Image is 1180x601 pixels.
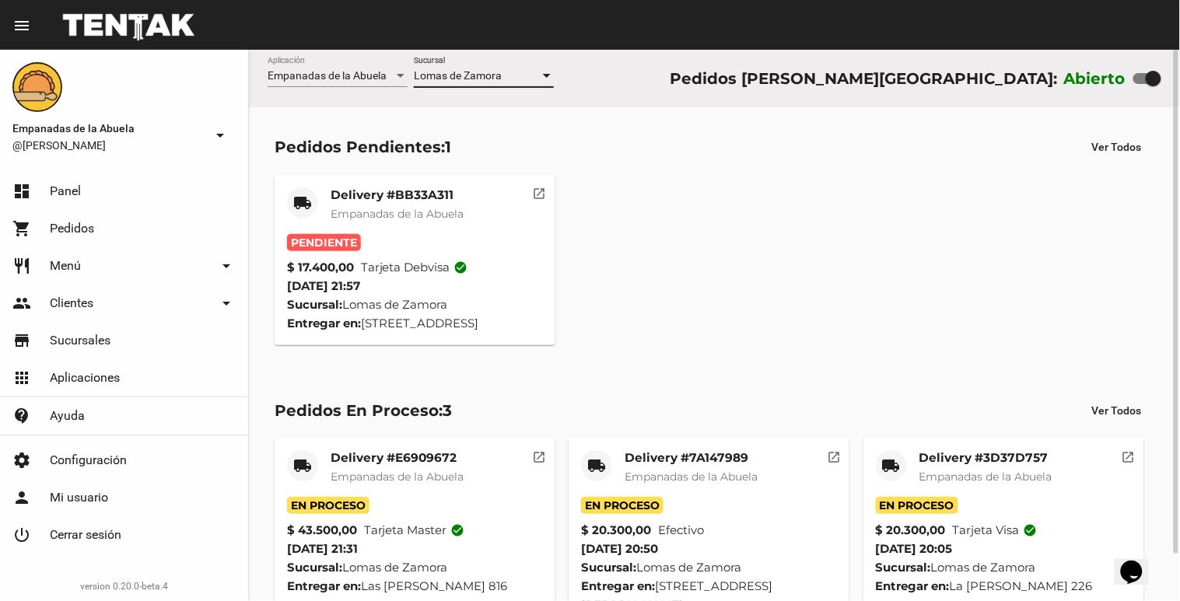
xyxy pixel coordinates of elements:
[533,448,547,462] mat-icon: open_in_new
[919,450,1052,466] mat-card-title: Delivery #3D37D757
[217,257,236,275] mat-icon: arrow_drop_down
[876,521,946,540] strong: $ 20.300,00
[876,578,950,593] strong: Entregar en:
[1080,397,1154,425] button: Ver Todos
[876,497,958,514] span: En Proceso
[581,560,636,575] strong: Sucursal:
[625,470,758,484] span: Empanadas de la Abuela
[12,578,236,594] div: version 0.20.0-beta.4
[50,333,110,348] span: Sucursales
[287,278,360,293] span: [DATE] 21:57
[361,258,468,277] span: Tarjeta debvisa
[287,558,543,577] div: Lomas de Zamora
[275,135,451,159] div: Pedidos Pendientes:
[581,521,651,540] strong: $ 20.300,00
[1092,141,1142,153] span: Ver Todos
[268,69,387,82] span: Empanadas de la Abuela
[953,521,1038,540] span: Tarjeta visa
[451,523,465,537] mat-icon: check_circle
[12,407,31,425] mat-icon: contact_support
[443,401,452,420] span: 3
[445,138,451,156] span: 1
[50,527,121,543] span: Cerrar sesión
[287,234,361,251] span: Pendiente
[287,578,361,593] strong: Entregar en:
[12,451,31,470] mat-icon: settings
[50,295,93,311] span: Clientes
[364,521,465,540] span: Tarjeta master
[12,369,31,387] mat-icon: apps
[287,541,358,556] span: [DATE] 21:31
[827,448,841,462] mat-icon: open_in_new
[12,219,31,238] mat-icon: shopping_cart
[275,398,452,423] div: Pedidos En Proceso:
[12,294,31,313] mat-icon: people
[12,16,31,35] mat-icon: menu
[217,294,236,313] mat-icon: arrow_drop_down
[331,450,464,466] mat-card-title: Delivery #E6909672
[587,456,606,475] mat-icon: local_shipping
[1024,523,1038,537] mat-icon: check_circle
[876,560,931,575] strong: Sucursal:
[50,408,85,424] span: Ayuda
[581,578,655,593] strong: Entregar en:
[287,521,357,540] strong: $ 43.500,00
[1092,404,1142,417] span: Ver Todos
[211,126,229,145] mat-icon: arrow_drop_down
[919,470,1052,484] span: Empanadas de la Abuela
[581,541,658,556] span: [DATE] 20:50
[331,207,464,221] span: Empanadas de la Abuela
[414,69,502,82] span: Lomas de Zamora
[12,138,205,153] span: @[PERSON_NAME]
[882,456,901,475] mat-icon: local_shipping
[625,450,758,466] mat-card-title: Delivery #7A147989
[1115,539,1164,585] iframe: chat widget
[1064,66,1126,91] label: Abierto
[331,187,464,203] mat-card-title: Delivery #BB33A311
[1122,448,1136,462] mat-icon: open_in_new
[12,331,31,350] mat-icon: store
[581,497,664,514] span: En Proceso
[12,119,205,138] span: Empanadas de la Abuela
[331,470,464,484] span: Empanadas de la Abuela
[50,370,120,386] span: Aplicaciones
[50,490,108,505] span: Mi usuario
[293,456,312,475] mat-icon: local_shipping
[454,260,468,274] mat-icon: check_circle
[287,560,342,575] strong: Sucursal:
[1080,133,1154,161] button: Ver Todos
[287,316,361,330] strong: Entregar en:
[581,558,837,577] div: Lomas de Zamora
[12,488,31,507] mat-icon: person
[287,577,543,596] div: Las [PERSON_NAME] 816
[670,66,1057,91] div: Pedidos [PERSON_NAME][GEOGRAPHIC_DATA]:
[12,526,31,544] mat-icon: power_settings_new
[533,184,547,198] mat-icon: open_in_new
[50,258,81,274] span: Menú
[12,257,31,275] mat-icon: restaurant
[287,258,354,277] strong: $ 17.400,00
[287,297,342,312] strong: Sucursal:
[876,558,1132,577] div: Lomas de Zamora
[287,295,543,314] div: Lomas de Zamora
[50,221,94,236] span: Pedidos
[50,183,81,199] span: Panel
[287,314,543,333] div: [STREET_ADDRESS]
[876,541,953,556] span: [DATE] 20:05
[293,194,312,212] mat-icon: local_shipping
[287,497,369,514] span: En Proceso
[12,62,62,112] img: f0136945-ed32-4f7c-91e3-a375bc4bb2c5.png
[50,452,127,468] span: Configuración
[12,182,31,201] mat-icon: dashboard
[876,577,1132,596] div: La [PERSON_NAME] 226
[658,521,704,540] span: Efectivo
